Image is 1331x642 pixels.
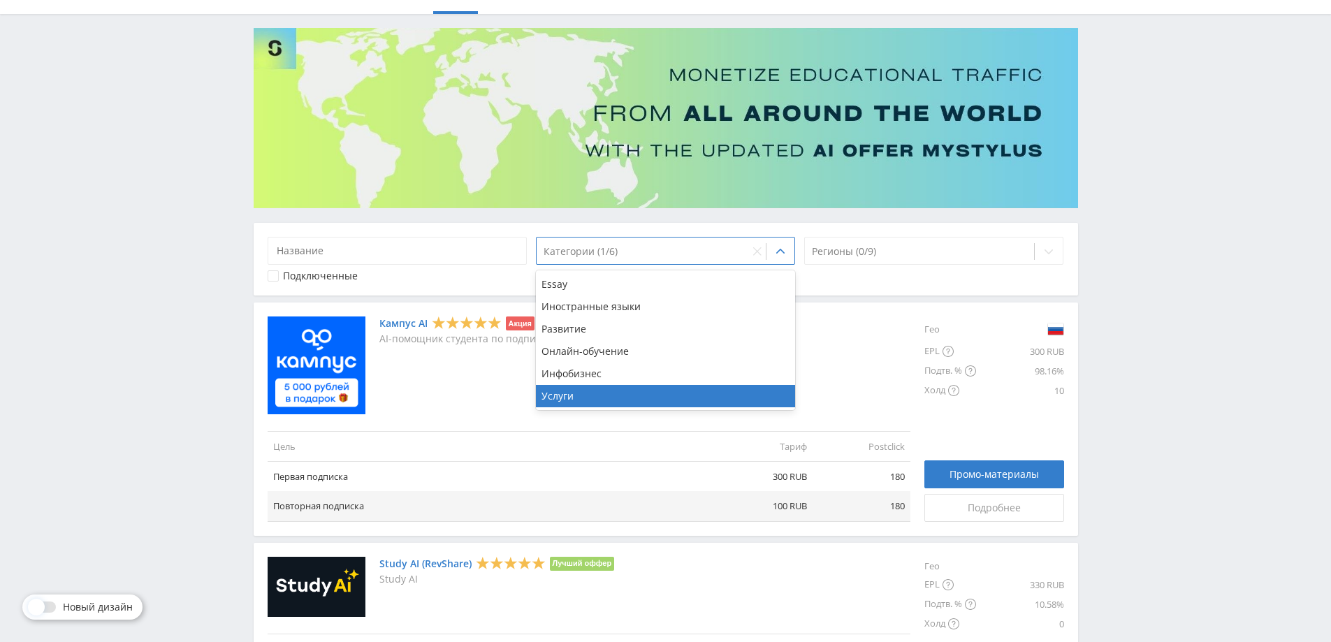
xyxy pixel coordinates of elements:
[924,494,1064,522] a: Подробнее
[976,342,1064,361] div: 300 RUB
[536,340,796,363] div: Онлайн-обучение
[268,316,365,414] img: Кампус AI
[254,28,1078,208] img: Banner
[924,575,976,594] div: EPL
[924,460,1064,488] a: Промо-материалы
[283,270,358,282] div: Подключенные
[924,361,976,381] div: Подтв. %
[268,557,365,618] img: Study AI (RevShare)
[715,462,813,492] td: 300 RUB
[976,361,1064,381] div: 98.16%
[715,491,813,521] td: 100 RUB
[506,316,534,330] li: Акция
[976,594,1064,614] div: 10.58%
[379,318,428,329] a: Кампус AI
[379,558,472,569] a: Study AI (RevShare)
[536,296,796,318] div: Иностранные языки
[536,273,796,296] div: Essay
[976,381,1064,400] div: 10
[432,316,502,330] div: 5 Stars
[476,555,546,570] div: 5 Stars
[924,594,976,614] div: Подтв. %
[976,614,1064,634] div: 0
[268,431,715,461] td: Цель
[968,502,1021,513] span: Подробнее
[924,342,976,361] div: EPL
[379,333,551,344] p: AI-помощник студента по подписке
[813,491,910,521] td: 180
[950,469,1039,480] span: Промо-материалы
[924,557,976,576] div: Гео
[536,363,796,385] div: Инфобизнес
[813,462,910,492] td: 180
[536,385,796,407] div: Услуги
[550,557,615,571] li: Лучший оффер
[715,431,813,461] td: Тариф
[268,237,528,265] input: Название
[379,574,615,585] p: Study AI
[924,614,976,634] div: Холд
[63,601,133,613] span: Новый дизайн
[924,381,976,400] div: Холд
[268,491,715,521] td: Повторная подписка
[976,575,1064,594] div: 330 RUB
[924,316,976,342] div: Гео
[536,318,796,340] div: Развитие
[813,431,910,461] td: Postclick
[268,462,715,492] td: Первая подписка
